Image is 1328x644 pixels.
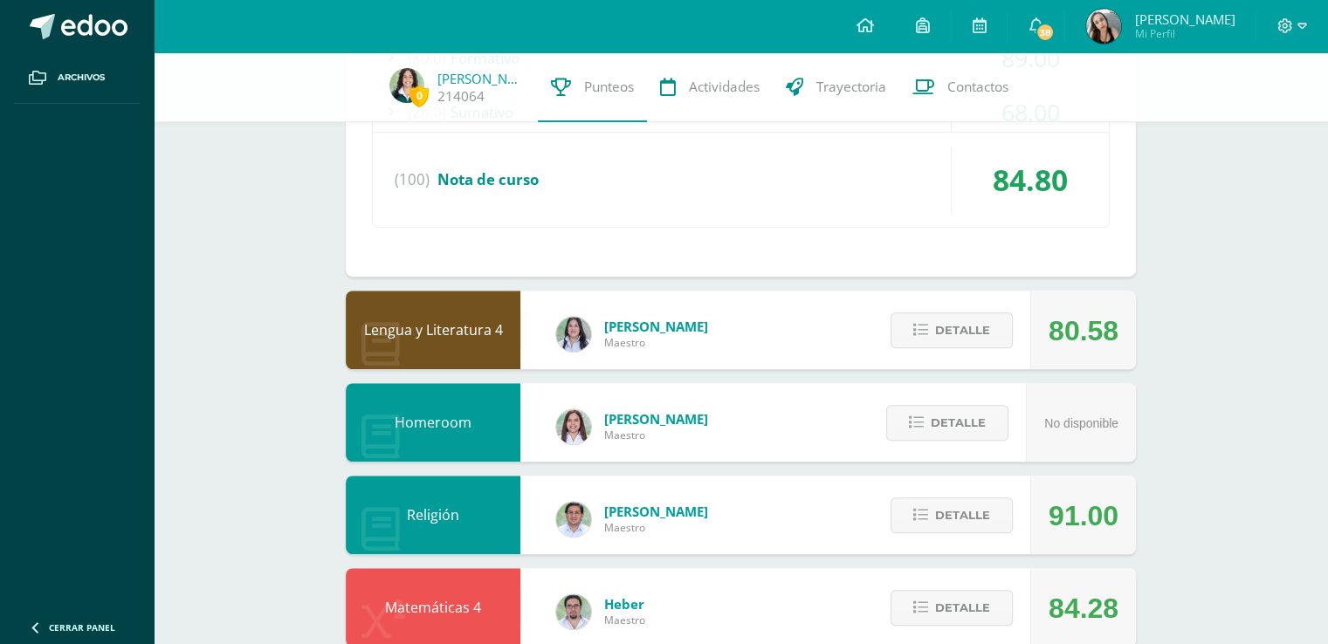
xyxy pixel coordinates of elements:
a: [PERSON_NAME] [437,70,525,87]
span: Cerrar panel [49,621,115,634]
span: [PERSON_NAME] [604,410,708,428]
span: Maestro [604,613,645,627]
span: [PERSON_NAME] [604,503,708,520]
span: Heber [604,595,645,613]
a: 214064 [437,87,485,106]
a: Archivos [14,52,140,104]
span: Archivos [58,71,105,85]
span: Detalle [935,314,990,346]
span: Maestro [604,335,708,350]
button: Detalle [891,497,1013,533]
img: 7b81575709b36c65bb96099f120a8463.png [389,68,424,103]
img: 00229b7027b55c487e096d516d4a36c4.png [556,594,591,629]
span: 38 [1036,23,1055,42]
span: [PERSON_NAME] [1134,10,1235,28]
button: Detalle [891,312,1013,348]
button: Detalle [886,405,1008,441]
span: (100) [395,147,430,213]
span: Contactos [947,78,1008,96]
img: f767cae2d037801592f2ba1a5db71a2a.png [556,502,591,537]
span: [PERSON_NAME] [604,318,708,335]
span: 0 [409,85,429,106]
span: Detalle [931,407,986,439]
div: 80.58 [1049,291,1118,370]
span: Maestro [604,520,708,535]
div: Homeroom [346,383,520,462]
button: Detalle [891,590,1013,626]
span: Mi Perfil [1134,26,1235,41]
img: 0d271ca833bfefe002d6927676b61406.png [1086,9,1121,44]
span: Punteos [584,78,634,96]
span: Actividades [689,78,760,96]
a: Punteos [538,52,647,122]
img: acecb51a315cac2de2e3deefdb732c9f.png [556,409,591,444]
a: Actividades [647,52,773,122]
div: Lengua y Literatura 4 [346,291,520,369]
span: Trayectoria [816,78,886,96]
a: Contactos [899,52,1022,122]
div: 84.80 [952,147,1109,213]
div: 91.00 [1049,476,1118,555]
span: Nota de curso [437,169,539,189]
span: Detalle [935,499,990,531]
div: Religión [346,476,520,554]
span: No disponible [1044,416,1118,430]
span: Maestro [604,428,708,442]
a: Trayectoria [773,52,899,122]
img: df6a3bad71d85cf97c4a6d1acf904499.png [556,317,591,352]
span: Detalle [935,592,990,624]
